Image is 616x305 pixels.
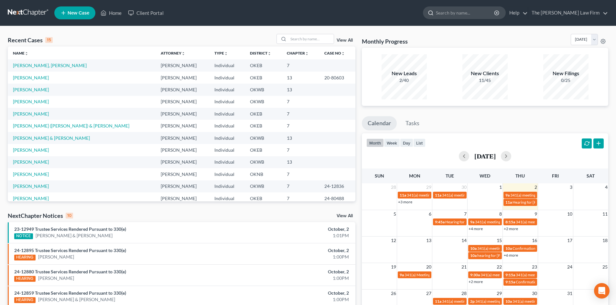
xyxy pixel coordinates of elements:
span: 341(a) meeting for [PERSON_NAME] [516,272,578,277]
td: OKWB [245,96,282,108]
div: 1:00PM [242,254,349,260]
a: View All [337,38,353,43]
a: Help [506,7,528,19]
a: [PERSON_NAME], [PERSON_NAME] [13,63,87,68]
span: 9:30a [470,272,480,277]
a: [PERSON_NAME] [38,275,74,281]
div: 15 [45,37,53,43]
td: Individual [209,192,244,204]
span: 26 [390,290,397,297]
input: Search by name... [288,34,334,44]
button: list [413,138,426,147]
a: Districtunfold_more [250,51,271,56]
td: OKEB [245,108,282,120]
div: October, 2 [242,226,349,232]
span: hearing for [PERSON_NAME] [477,253,527,258]
div: HEARING [14,297,36,303]
span: Mon [409,173,420,178]
span: 341(a) meeting for [PERSON_NAME] & [PERSON_NAME] [516,219,612,224]
span: 9 [534,210,538,218]
a: Nameunfold_more [13,51,28,56]
span: 16 [531,237,538,244]
span: Tue [446,173,454,178]
span: 24 [567,263,573,271]
td: 20-80603 [319,72,355,84]
a: 24-12880 Trustee Services Rendered Pursuant to 330(e) [14,269,126,274]
td: [PERSON_NAME] [156,120,210,132]
span: 11a [435,299,441,304]
span: 10a [470,246,477,251]
span: 341(a) meeting for [PERSON_NAME] [481,272,543,277]
span: 10a [505,299,512,304]
span: Wed [480,173,490,178]
span: 5 [393,210,397,218]
i: unfold_more [341,52,345,56]
div: NextChapter Notices [8,212,73,219]
i: unfold_more [305,52,309,56]
span: Fri [552,173,559,178]
td: 7 [282,168,319,180]
i: unfold_more [267,52,271,56]
td: OKEB [245,72,282,84]
td: Individual [209,84,244,96]
td: [PERSON_NAME] [156,156,210,168]
span: 9:45a [435,219,445,224]
span: 29 [426,183,432,191]
span: 19 [390,263,397,271]
div: 10 [66,213,73,219]
span: 9:15a [505,280,515,284]
a: [PERSON_NAME] [13,75,49,80]
span: 9a [400,272,404,277]
td: OKWB [245,84,282,96]
span: 10a [505,246,512,251]
a: [PERSON_NAME] & [PERSON_NAME] [13,135,90,141]
div: New Leads [382,70,427,77]
td: 13 [282,156,319,168]
span: 3 [569,183,573,191]
td: 13 [282,72,319,84]
td: [PERSON_NAME] [156,192,210,204]
td: [PERSON_NAME] [156,108,210,120]
span: 28 [461,290,467,297]
a: [PERSON_NAME] [13,111,49,117]
span: Sun [375,173,384,178]
td: 24-80488 [319,192,355,204]
td: 7 [282,59,319,71]
a: Chapterunfold_more [287,51,309,56]
td: Individual [209,144,244,156]
td: Individual [209,156,244,168]
span: 17 [567,237,573,244]
a: [PERSON_NAME] ([PERSON_NAME]) & [PERSON_NAME] [13,123,129,128]
a: +2 more [469,279,483,284]
td: OKNB [245,168,282,180]
a: +6 more [504,253,518,258]
td: Individual [209,96,244,108]
a: Client Portal [125,7,167,19]
a: [PERSON_NAME] [13,147,49,153]
td: [PERSON_NAME] [156,144,210,156]
span: 1 [499,183,503,191]
span: 31 [567,290,573,297]
span: 10a [470,253,477,258]
span: 27 [426,290,432,297]
td: OKEB [245,192,282,204]
span: Hearing for [PERSON_NAME] [513,200,563,205]
td: [PERSON_NAME] [156,72,210,84]
span: 23 [531,263,538,271]
a: 24-12895 Trustee Services Rendered Pursuant to 330(e) [14,248,126,253]
span: 8:15a [505,219,515,224]
div: 1:00PM [242,296,349,303]
div: October, 2 [242,269,349,275]
input: Search by name... [436,7,495,19]
td: 7 [282,192,319,204]
td: Individual [209,72,244,84]
a: Case Nounfold_more [324,51,345,56]
span: 25 [602,263,608,271]
span: Hearing for [PERSON_NAME] & Treasure Brown [445,219,527,224]
td: Individual [209,132,244,144]
a: [PERSON_NAME] [13,159,49,165]
td: OKEB [245,144,282,156]
span: 341(a) Meeting for [PERSON_NAME] & [PERSON_NAME] [405,272,502,277]
span: 18 [602,237,608,244]
div: HEARING [14,276,36,282]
